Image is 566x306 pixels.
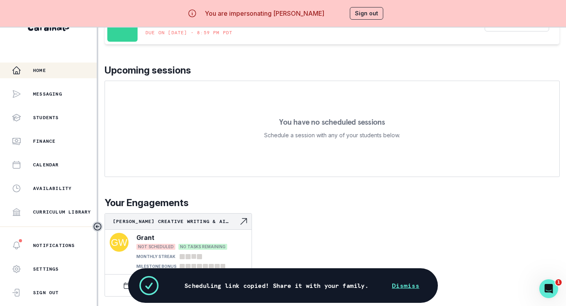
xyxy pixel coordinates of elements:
[105,63,560,77] p: Upcoming sessions
[136,244,175,250] span: NOT SCHEDULED
[205,9,324,18] p: You are impersonating [PERSON_NAME]
[105,275,178,296] button: SCHEDULE
[136,233,154,242] p: Grant
[184,282,368,289] p: Scheduling link copied! Share it with your family.
[92,221,103,232] button: Toggle sidebar
[33,138,55,144] p: Finance
[33,242,75,249] p: Notifications
[33,209,91,215] p: Curriculum Library
[33,67,46,74] p: Home
[178,244,227,250] span: NO TASKS REMAINING
[33,289,59,296] p: Sign Out
[33,266,59,272] p: Settings
[33,162,59,168] p: Calendar
[264,131,400,140] p: Schedule a session with any of your students below.
[105,196,560,210] p: Your Engagements
[382,278,429,293] button: Dismiss
[279,118,385,126] p: You have no scheduled sessions
[136,264,176,269] p: MILESTONE BONUS
[110,233,129,252] img: svg
[145,29,232,36] p: Due on [DATE] • 8:59 PM PDT
[33,185,72,192] p: Availability
[136,254,175,260] p: MONTHLY STREAK
[555,279,562,286] span: 1
[113,218,239,225] p: [PERSON_NAME] Creative Writing & AI Passion Project
[105,214,252,271] a: [PERSON_NAME] Creative Writing & AI Passion ProjectNavigate to engagement pageGrantNOT SCHEDULEDN...
[33,114,59,121] p: Students
[239,217,248,226] svg: Navigate to engagement page
[33,91,62,97] p: Messaging
[350,7,383,20] button: Sign out
[539,279,558,298] iframe: Intercom live chat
